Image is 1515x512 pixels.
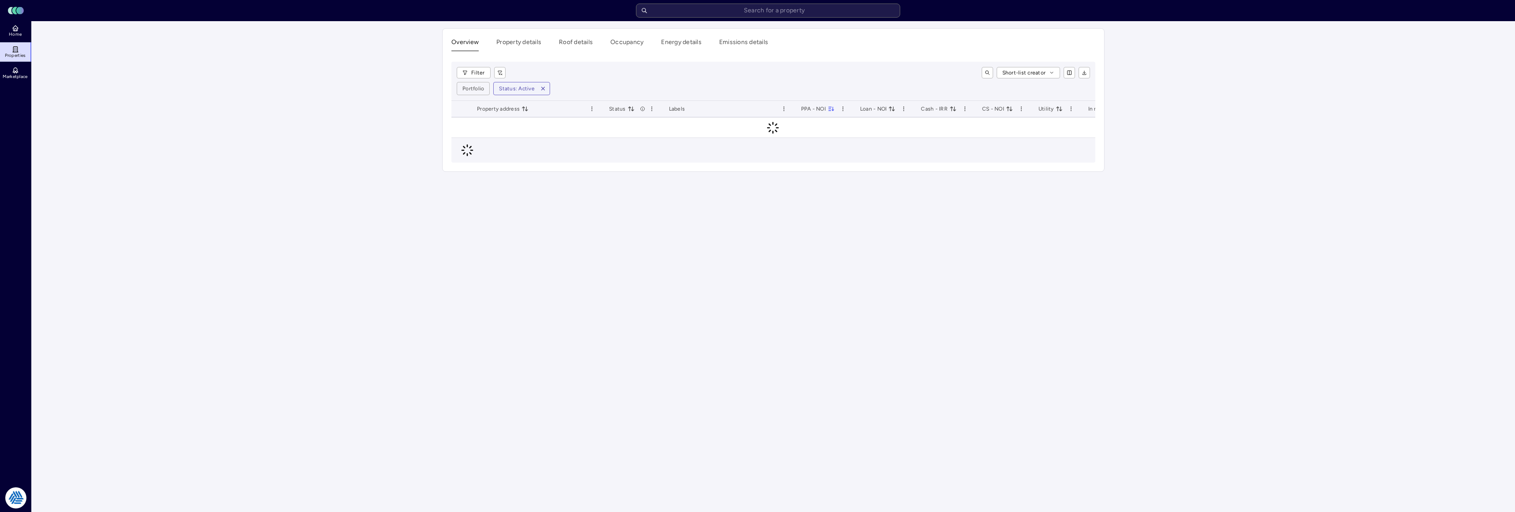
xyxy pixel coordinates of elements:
span: Cash - IRR [921,104,957,113]
button: Emissions details [719,37,768,51]
img: Tradition Energy [5,487,26,508]
button: toggle sorting [628,105,635,112]
span: Status [609,104,635,113]
span: In marketplace? [1088,104,1137,113]
button: toggle sorting [521,105,528,112]
button: Portfolio [457,82,489,95]
span: Filter [471,68,485,77]
span: Loan - NOI [860,104,896,113]
span: Properties [5,53,26,58]
div: Status: Active [499,84,535,93]
button: Overview [451,37,479,51]
button: Status: Active [494,82,536,95]
button: toggle sorting [950,105,957,112]
span: Labels [669,104,685,113]
button: Filter [457,67,491,78]
button: Occupancy [610,37,643,51]
button: toggle sorting [888,105,895,112]
button: Energy details [661,37,702,51]
button: Property details [496,37,541,51]
button: Short-list creator [997,67,1060,78]
span: Short-list creator [1002,68,1046,77]
input: Search for a property [636,4,900,18]
span: Home [9,32,22,37]
span: Marketplace [3,74,27,79]
button: toggle sorting [828,105,835,112]
button: toggle sorting [1056,105,1063,112]
button: toggle search [982,67,993,78]
button: Roof details [559,37,593,51]
span: PPA - NOI [801,104,835,113]
span: CS - NOI [982,104,1013,113]
span: Utility [1038,104,1063,113]
button: show/hide columns [1064,67,1075,78]
button: toggle sorting [1006,105,1013,112]
span: Property address [477,104,528,113]
div: Portfolio [462,84,484,93]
